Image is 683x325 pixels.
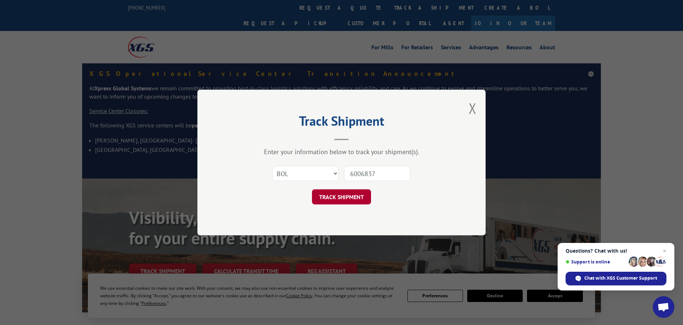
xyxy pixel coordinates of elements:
[233,116,450,130] h2: Track Shipment
[233,148,450,156] div: Enter your information below to track your shipment(s).
[469,99,477,118] button: Close modal
[566,259,626,265] span: Support is online
[653,296,674,318] a: Open chat
[566,272,666,285] span: Chat with XGS Customer Support
[584,275,657,281] span: Chat with XGS Customer Support
[566,248,666,254] span: Questions? Chat with us!
[312,189,371,204] button: TRACK SHIPMENT
[344,166,410,181] input: Number(s)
